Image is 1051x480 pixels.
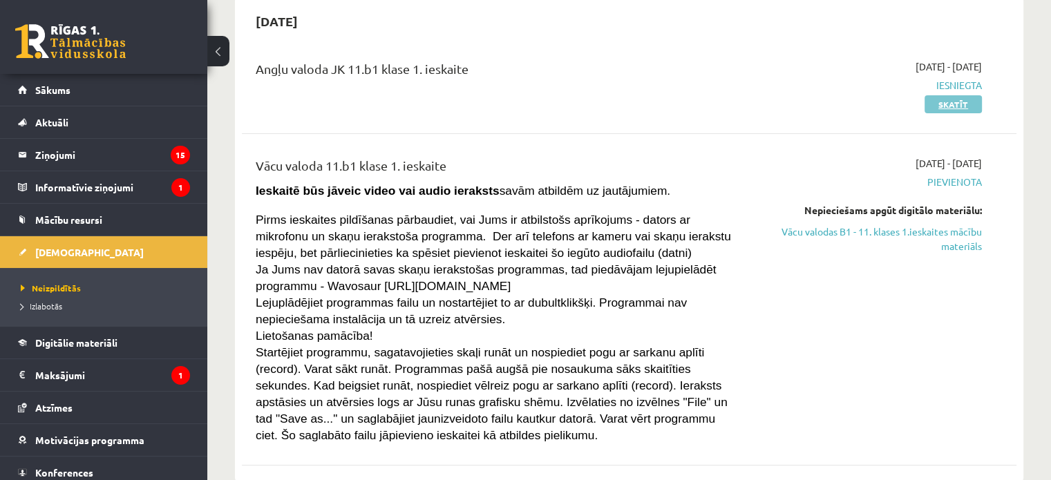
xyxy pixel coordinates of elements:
a: Maksājumi1 [18,359,190,391]
i: 1 [171,178,190,197]
a: [DEMOGRAPHIC_DATA] [18,236,190,268]
span: Pievienota [754,175,982,189]
span: Izlabotās [21,300,62,311]
span: Ja Jums nav datorā savas skaņu ierakstošas programmas, tad piedāvājam lejupielādēt programmu - Wa... [256,262,717,293]
span: Pirms ieskaites pildīšanas pārbaudiet, vai Jums ir atbilstošs aprīkojums - dators ar mikrofonu un... [256,213,731,260]
span: Neizpildītās [21,282,81,294]
div: Vācu valoda 11.b1 klase 1. ieskaite [256,156,733,182]
a: Aktuāli [18,106,190,138]
i: 15 [171,146,190,164]
span: Konferences [35,466,93,479]
span: Motivācijas programma [35,434,144,446]
h2: [DATE] [242,5,312,37]
a: Neizpildītās [21,282,193,294]
div: Angļu valoda JK 11.b1 klase 1. ieskaite [256,59,733,85]
span: Lietošanas pamācība! [256,329,373,343]
a: Atzīmes [18,392,190,423]
span: [DEMOGRAPHIC_DATA] [35,246,144,258]
span: Atzīmes [35,401,73,414]
div: Nepieciešams apgūt digitālo materiālu: [754,203,982,218]
span: [DATE] - [DATE] [916,156,982,171]
strong: Ieskaitē būs jāveic video vai audio ieraksts [256,184,500,198]
a: Skatīt [925,95,982,113]
a: Ziņojumi15 [18,139,190,171]
legend: Informatīvie ziņojumi [35,171,190,203]
a: Sākums [18,74,190,106]
a: Rīgas 1. Tālmācības vidusskola [15,24,126,59]
span: Iesniegta [754,78,982,93]
legend: Maksājumi [35,359,190,391]
a: Mācību resursi [18,204,190,236]
span: Sākums [35,84,70,96]
span: Digitālie materiāli [35,336,117,349]
span: Startējiet programmu, sagatavojieties skaļi runāt un nospiediet pogu ar sarkanu aplīti (record). ... [256,345,728,442]
span: Lejuplādējiet programmas failu un nostartējiet to ar dubultklikšķi. Programmai nav nepieciešama i... [256,296,687,326]
span: Aktuāli [35,116,68,128]
a: Motivācijas programma [18,424,190,456]
a: Vācu valodas B1 - 11. klases 1.ieskaites mācību materiāls [754,224,982,253]
a: Izlabotās [21,300,193,312]
a: Informatīvie ziņojumi1 [18,171,190,203]
a: Digitālie materiāli [18,327,190,358]
i: 1 [171,366,190,385]
legend: Ziņojumi [35,139,190,171]
span: [DATE] - [DATE] [916,59,982,74]
span: savām atbildēm uz jautājumiem. [256,184,670,198]
span: Mācību resursi [35,213,102,226]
